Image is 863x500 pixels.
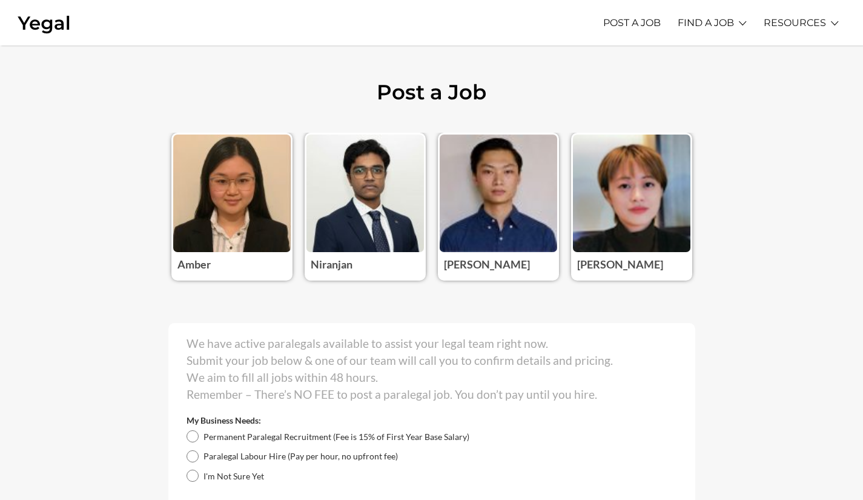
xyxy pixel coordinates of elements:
span: Paralegal Labour Hire (Pay per hour, no upfront fee) [203,451,398,461]
a: RESOURCES [764,6,826,39]
input: Permanent Paralegal Recruitment (Fee is 15% of First Year Base Salary) [187,430,199,442]
img: Photo [171,133,293,254]
span: Permanent Paralegal Recruitment (Fee is 15% of First Year Base Salary) [203,432,469,442]
h3: [PERSON_NAME] [444,248,553,274]
span: I'm Not Sure Yet [203,471,264,481]
input: I'm Not Sure Yet [187,470,199,482]
h3: [PERSON_NAME] [577,248,686,274]
p: Submit your job below & one of our team will call you to confirm details and pricing. [187,352,677,369]
h1: Post a Job [168,82,695,102]
a: FIND A JOB [678,6,734,39]
h3: Amber [177,248,286,274]
p: We aim to fill all jobs within 48 hours. [187,369,677,386]
p: We have active paralegals available to assist your legal team right now. [187,335,677,352]
input: Paralegal Labour Hire (Pay per hour, no upfront fee) [187,450,199,462]
p: Remember – There’s NO FEE to post a paralegal job. You don’t pay until you hire. [187,386,677,403]
a: POST A JOB [603,6,661,39]
img: Photo [571,133,692,254]
img: Photo [438,133,559,254]
label: My Business Needs: [187,415,261,425]
h3: Niranjan [311,248,420,274]
img: Photo [305,133,426,254]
